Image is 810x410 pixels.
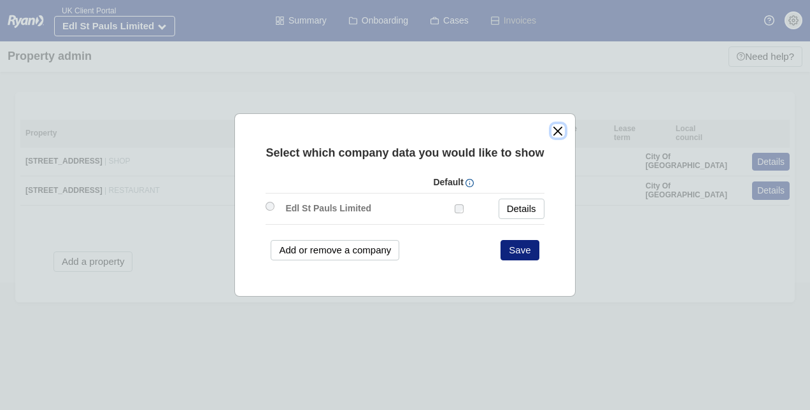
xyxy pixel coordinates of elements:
[499,199,544,219] a: Details
[433,177,463,187] strong: Default
[551,124,565,138] button: close
[266,146,544,159] span: Select which company data you would like to show
[501,240,539,260] button: Save
[271,240,399,260] button: Add or remove a company
[279,200,378,216] label: Edl St Pauls Limited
